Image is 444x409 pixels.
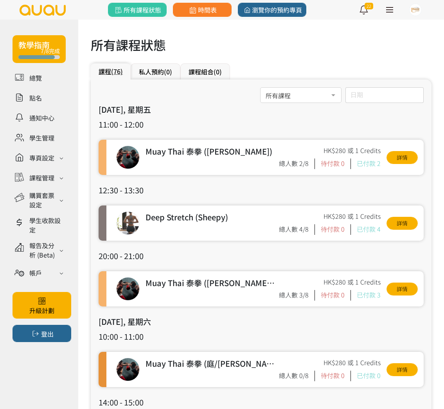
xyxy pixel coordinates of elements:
[357,371,381,381] div: 已付款 0
[99,396,424,408] h3: 14:00 - 15:00
[365,3,373,9] span: 22
[146,211,277,224] div: Deep Stretch (Sheepy)
[146,146,277,159] div: Muay Thai 泰拳 ([PERSON_NAME])
[146,358,277,371] div: Muay Thai 泰拳 (庭/[PERSON_NAME])
[139,67,172,76] a: 私人預約(0)
[266,90,336,99] span: 所有課程
[321,159,351,169] div: 待付款 0
[321,371,351,381] div: 待付款 0
[279,371,315,381] div: 總人數 0/8
[357,290,381,301] div: 已付款 3
[99,316,424,328] h3: [DATE], 星期六
[99,104,424,115] h3: [DATE], 星期五
[146,277,277,290] div: Muay Thai 泰拳 ([PERSON_NAME] /Ting)
[29,268,42,277] div: 帳戶
[19,5,67,16] img: logo.svg
[99,119,424,130] h3: 11:00 - 12:00
[173,3,232,17] a: 時間表
[108,3,167,17] a: 所有課程狀態
[13,325,71,342] button: 登出
[279,224,315,235] div: 總人數 4/8
[324,211,381,224] div: HK$280 或 1 Credits
[386,151,418,164] a: 詳情
[386,283,418,295] a: 詳情
[324,358,381,371] div: HK$280 或 1 Credits
[13,292,71,319] a: 升級計劃
[188,5,216,14] span: 時間表
[29,153,54,162] div: 專頁設定
[324,277,381,290] div: HK$280 或 1 Credits
[357,224,381,235] div: 已付款 4
[357,159,381,169] div: 已付款 2
[242,5,302,14] span: 瀏覽你的預約專頁
[279,159,315,169] div: 總人數 2/8
[113,5,161,14] span: 所有課程狀態
[214,67,222,76] span: (0)
[29,191,57,209] div: 購買套票設定
[111,67,123,76] span: (76)
[238,3,306,17] a: 瀏覽你的預約專頁
[345,87,424,103] input: 日期
[99,184,424,196] h3: 12:30 - 13:30
[386,217,418,230] a: 詳情
[99,67,123,76] a: 課程(76)
[321,224,351,235] div: 待付款 0
[279,290,315,301] div: 總人數 3/8
[324,146,381,159] div: HK$280 或 1 Credits
[99,331,424,342] h3: 10:00 - 11:00
[386,363,418,376] a: 詳情
[99,250,424,262] h3: 20:00 - 21:00
[29,173,54,182] div: 課程管理
[164,67,172,76] span: (0)
[321,290,351,301] div: 待付款 0
[91,35,431,54] h1: 所有課程狀態
[29,241,57,259] div: 報告及分析 (Beta)
[189,67,222,76] a: 課程組合(0)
